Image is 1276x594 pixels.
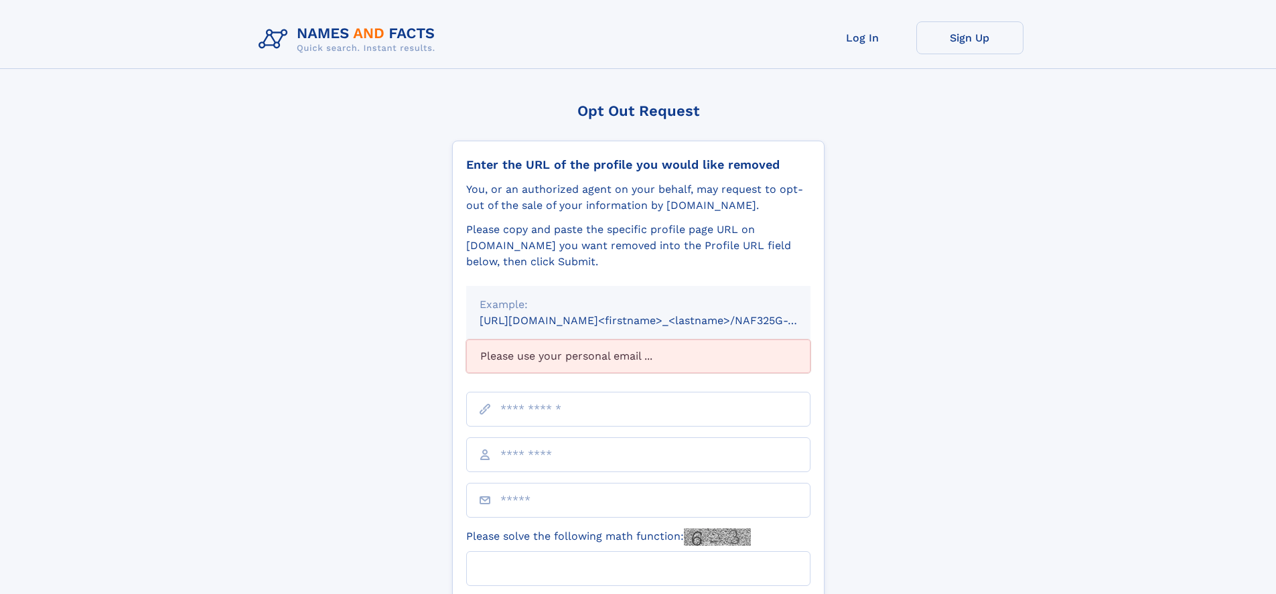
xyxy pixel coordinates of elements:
img: Logo Names and Facts [253,21,446,58]
label: Please solve the following math function: [466,528,751,546]
div: Please use your personal email ... [466,340,810,373]
small: [URL][DOMAIN_NAME]<firstname>_<lastname>/NAF325G-xxxxxxxx [480,314,836,327]
div: Opt Out Request [452,102,825,119]
div: Please copy and paste the specific profile page URL on [DOMAIN_NAME] you want removed into the Pr... [466,222,810,270]
div: You, or an authorized agent on your behalf, may request to opt-out of the sale of your informatio... [466,181,810,214]
div: Example: [480,297,797,313]
div: Enter the URL of the profile you would like removed [466,157,810,172]
a: Sign Up [916,21,1023,54]
a: Log In [809,21,916,54]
